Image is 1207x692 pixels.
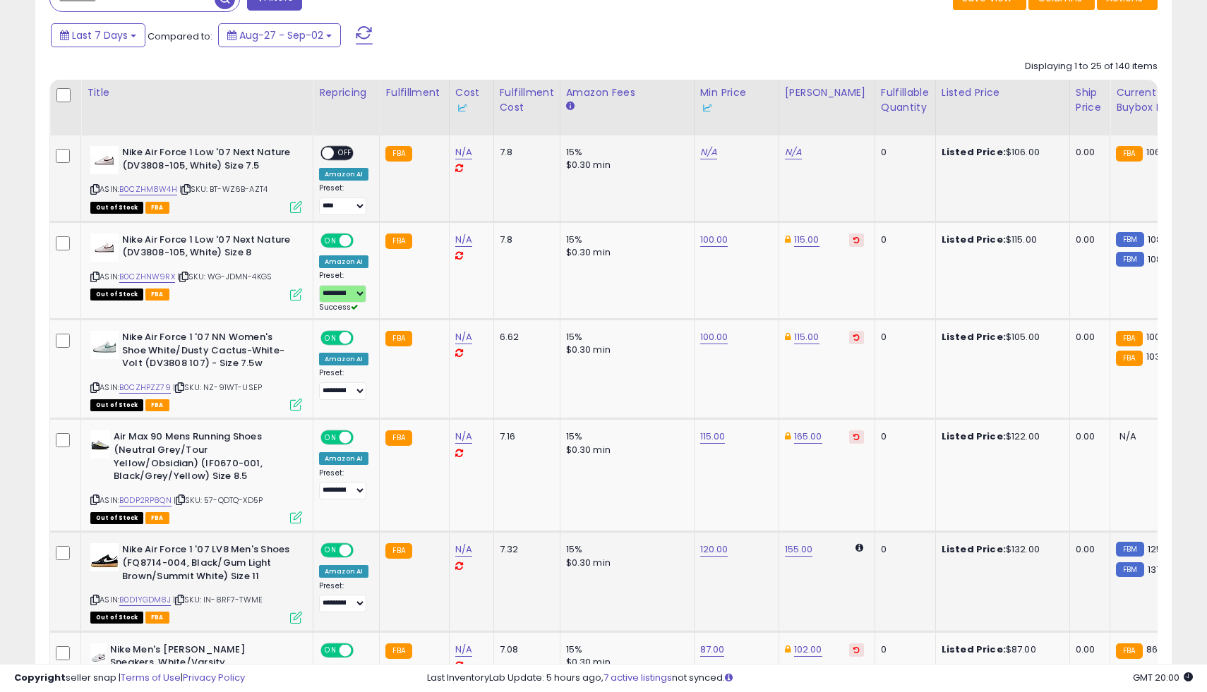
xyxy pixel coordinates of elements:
div: 15% [566,643,683,656]
div: [PERSON_NAME] [785,85,869,100]
span: OFF [352,332,374,344]
i: Revert to store-level Dynamic Max Price [853,646,860,653]
div: 15% [566,146,683,159]
div: Preset: [319,271,368,312]
div: Preset: [319,183,368,215]
div: 7.16 [500,430,549,443]
b: Listed Price: [942,145,1006,159]
span: 106 [1146,145,1160,159]
a: 120.00 [700,542,728,557]
div: 0 [881,146,925,159]
small: FBA [1116,331,1142,346]
i: Calculated using Dynamic Max Price. [855,543,863,552]
a: N/A [455,430,472,444]
img: 31la2cHTbyL._SL40_.jpg [90,543,119,571]
a: N/A [455,330,472,344]
div: $132.00 [942,543,1059,556]
div: 0.00 [1076,233,1099,246]
div: Preset: [319,468,368,500]
div: $0.30 min [566,557,683,569]
div: 0.00 [1076,543,1099,556]
span: All listings that are currently out of stock and unavailable for purchase on Amazon [90,612,143,624]
a: 115.00 [794,330,819,344]
span: Compared to: [148,30,212,43]
div: ASIN: [90,543,302,621]
a: N/A [785,145,802,159]
div: Some or all of the values in this column are provided from Inventory Lab. [455,100,488,115]
span: OFF [352,234,374,246]
span: Last 7 Days [72,28,128,42]
div: $106.00 [942,146,1059,159]
span: FBA [145,202,169,214]
div: Displaying 1 to 25 of 140 items [1025,60,1158,73]
div: 6.62 [500,331,549,344]
span: 2025-09-10 20:00 GMT [1133,671,1193,684]
div: ASIN: [90,430,302,522]
div: Amazon AI [319,255,368,268]
span: All listings that are currently out of stock and unavailable for purchase on Amazon [90,399,143,411]
i: This overrides the store level Dynamic Max Price for this listing [785,645,791,654]
div: 7.32 [500,543,549,556]
div: 7.8 [500,233,549,246]
b: Nike Air Force 1 Low '07 Next Nature (DV3808-105, White) Size 7.5 [122,146,294,176]
b: Listed Price: [942,643,1006,656]
a: N/A [700,145,717,159]
small: FBA [1116,146,1142,162]
div: Preset: [319,368,368,400]
span: ON [322,432,340,444]
div: 0.00 [1076,430,1099,443]
small: Amazon Fees. [566,100,575,113]
span: ON [322,545,340,557]
small: FBA [385,430,412,446]
a: Privacy Policy [183,671,245,684]
a: B0CZHM8W4H [119,183,177,195]
img: 31y1tzZHEIL._SL40_.jpg [90,233,119,262]
span: FBA [145,612,169,624]
span: All listings that are currently out of stock and unavailable for purchase on Amazon [90,512,143,524]
img: 21aSztICE9L._SL40_.jpg [90,430,110,459]
small: FBA [385,543,412,559]
b: Nike Air Force 1 '07 LV8 Men's Shoes (FQ8714-004, Black/Gum Light Brown/Summit White) Size 11 [122,543,294,586]
small: FBA [1116,351,1142,366]
div: Last InventoryLab Update: 5 hours ago, not synced. [427,672,1194,685]
div: 0.00 [1076,643,1099,656]
div: 0 [881,543,925,556]
a: B0CZHPZZ79 [119,382,171,394]
b: Listed Price: [942,330,1006,344]
a: B0D1YGDM8J [119,594,171,606]
div: Fulfillment [385,85,443,100]
div: $0.30 min [566,444,683,456]
a: 155.00 [785,542,813,557]
img: 21h1eI6m3YL._SL40_.jpg [90,643,107,672]
span: 137.99 [1148,563,1175,576]
div: Amazon AI [319,565,368,578]
div: Listed Price [942,85,1064,100]
b: Nike Air Force 1 Low '07 Next Nature (DV3808-105, White) Size 8 [122,233,294,263]
a: N/A [455,542,472,557]
button: Last 7 Days [51,23,145,47]
img: InventoryLab Logo [455,101,469,115]
a: 115.00 [700,430,726,444]
div: 15% [566,331,683,344]
div: 0.00 [1076,146,1099,159]
div: ASIN: [90,233,302,299]
a: B0DP2RP8QN [119,494,172,506]
a: B0CZHNW9RX [119,271,175,283]
div: Amazon AI [319,353,368,365]
div: Fulfillable Quantity [881,85,930,115]
div: $87.00 [942,643,1059,656]
b: Nike Air Force 1 '07 NN Women's Shoe White/Dusty Cactus-White-Volt (DV3808 107) - Size 7.5w [122,331,294,374]
small: FBM [1116,252,1143,267]
div: Ship Price [1076,85,1104,115]
div: Amazon AI [319,168,368,181]
span: ON [322,332,340,344]
span: FBA [145,512,169,524]
small: FBM [1116,232,1143,247]
a: N/A [455,145,472,159]
div: ASIN: [90,331,302,409]
img: InventoryLab Logo [700,101,714,115]
span: | SKU: BT-WZ6B-AZT4 [179,183,268,195]
strong: Copyright [14,671,66,684]
div: Some or all of the values in this column are provided from Inventory Lab. [700,100,773,115]
div: 7.8 [500,146,549,159]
